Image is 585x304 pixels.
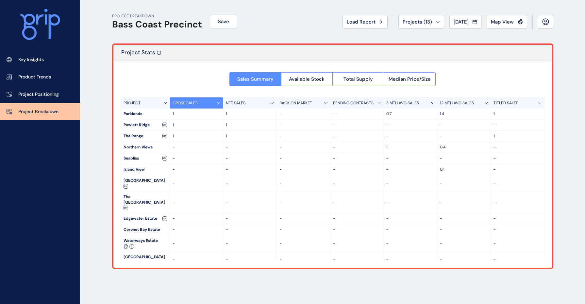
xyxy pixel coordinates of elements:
[333,122,381,128] p: -
[121,175,170,191] div: [GEOGRAPHIC_DATA]
[279,111,327,117] p: -
[279,133,327,139] p: -
[173,257,221,262] p: -
[121,213,170,224] div: Edgewater Estate
[226,257,274,262] p: -
[333,257,381,262] p: -
[18,57,44,63] p: Key Insights
[226,144,274,150] p: -
[173,167,221,172] p: -
[386,144,434,150] p: 1
[18,91,59,98] p: Project Positioning
[493,133,542,139] p: 1
[398,15,444,29] button: Projects (13)
[226,122,274,128] p: 1
[493,241,542,246] p: -
[226,133,274,139] p: 1
[173,216,221,221] p: -
[389,76,431,82] span: Median Price/Size
[386,100,419,106] p: 3 MTH AVG SALES
[173,133,221,139] p: 1
[173,180,221,186] p: -
[386,199,434,205] p: -
[226,111,274,117] p: 1
[454,19,469,25] span: [DATE]
[333,241,381,246] p: -
[226,180,274,186] p: -
[279,241,327,246] p: -
[333,199,381,205] p: -
[386,227,434,232] p: -
[440,167,488,172] p: 0.1
[440,180,488,186] p: -
[386,111,434,117] p: 0.7
[491,19,514,25] span: Map View
[440,122,488,128] p: -
[173,199,221,205] p: -
[333,111,381,117] p: -
[493,180,542,186] p: -
[386,167,434,172] p: -
[173,111,221,117] p: 1
[124,100,141,106] p: PROJECT
[121,252,170,268] div: [GEOGRAPHIC_DATA]
[289,76,325,82] span: Available Stock
[386,156,434,161] p: -
[279,180,327,186] p: -
[440,144,488,150] p: 0.4
[493,111,542,117] p: 1
[333,216,381,221] p: -
[440,216,488,221] p: -
[386,216,434,221] p: -
[279,227,327,232] p: -
[493,122,542,128] p: -
[332,72,384,86] button: Total Supply
[121,153,170,164] div: Seabliss
[121,120,170,130] div: Powlett Ridge
[112,19,202,30] h1: Bass Coast Precinct
[279,100,312,106] p: BACK ON MARKET
[279,216,327,221] p: -
[226,241,274,246] p: -
[386,133,434,139] p: -
[333,100,374,106] p: PENDING CONTRACTS
[386,180,434,186] p: -
[210,15,237,28] button: Save
[226,199,274,205] p: -
[333,133,381,139] p: -
[279,167,327,172] p: -
[343,15,388,29] button: Load Report
[226,167,274,172] p: -
[18,74,51,80] p: Product Trends
[229,72,281,86] button: Sales Summary
[333,180,381,186] p: -
[440,241,488,246] p: -
[173,241,221,246] p: -
[333,227,381,232] p: -
[440,111,488,117] p: 1.4
[440,156,488,161] p: -
[121,235,170,251] div: Waterways Estate
[173,156,221,161] p: -
[493,167,542,172] p: -
[279,199,327,205] p: -
[386,257,434,262] p: -
[226,100,245,106] p: NET SALES
[121,192,170,213] div: The [GEOGRAPHIC_DATA]
[493,100,518,106] p: TITLED SALES
[218,18,229,25] span: Save
[493,257,542,262] p: -
[173,227,221,232] p: -
[237,76,274,82] span: Sales Summary
[449,15,481,29] button: [DATE]
[493,199,542,205] p: -
[173,122,221,128] p: 1
[333,156,381,161] p: -
[493,144,542,150] p: -
[279,257,327,262] p: -
[173,100,198,106] p: GROSS SALES
[18,109,58,115] p: Project Breakdown
[226,216,274,221] p: -
[121,164,170,175] div: Island View
[440,227,488,232] p: -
